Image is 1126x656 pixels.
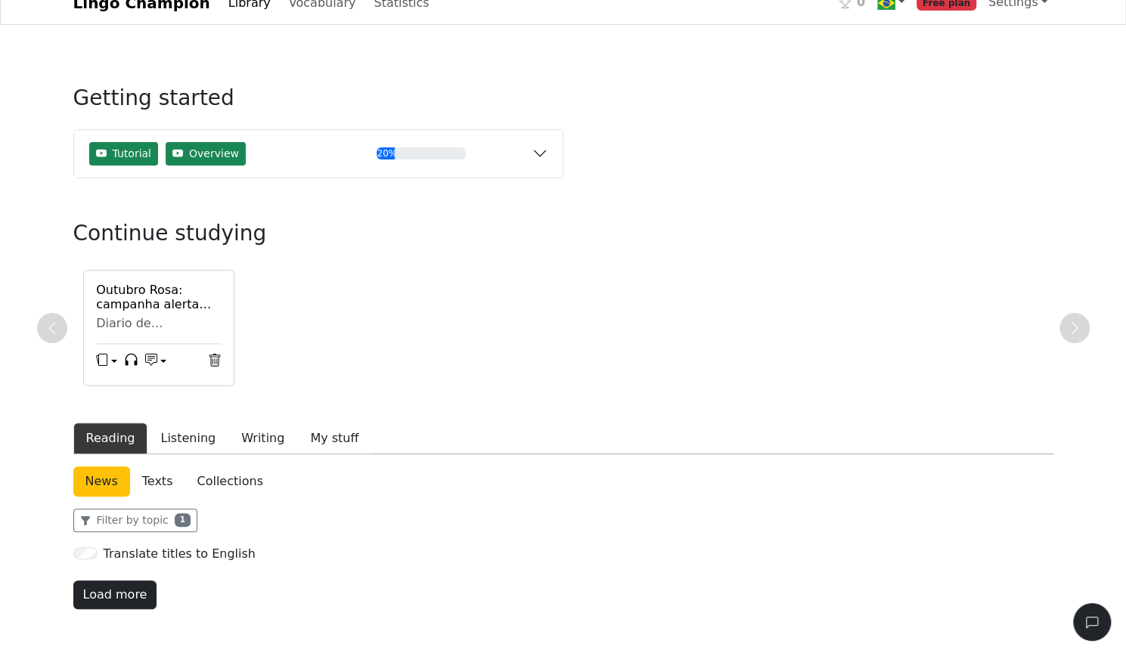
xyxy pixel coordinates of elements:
button: Listening [147,422,228,454]
h3: Getting started [73,85,563,123]
a: Outubro Rosa: campanha alerta para diagnóstico precoce do câncer de mama [96,283,222,311]
button: Tutorial [89,142,158,166]
span: 1 [175,513,191,527]
button: Reading [73,422,148,454]
button: TutorialOverview20% [74,130,563,178]
a: Collections [185,466,275,497]
button: Writing [228,422,297,454]
div: 20% [377,147,394,159]
button: My stuff [297,422,371,454]
button: Filter by topic1 [73,509,197,532]
div: Diario de Pernambuco [96,316,222,331]
a: News [73,466,130,497]
button: Load more [73,580,157,609]
span: Overview [189,146,239,162]
a: Texts [130,466,185,497]
h3: Continue studying [73,221,603,246]
h6: Translate titles to English [104,546,256,561]
span: Tutorial [113,146,151,162]
button: Overview [166,142,246,166]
